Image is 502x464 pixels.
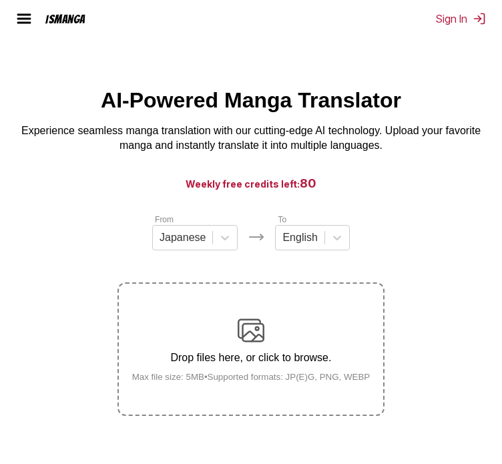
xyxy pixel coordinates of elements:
[278,215,286,224] label: To
[300,176,316,190] span: 80
[101,88,401,113] h1: AI-Powered Manga Translator
[155,215,174,224] label: From
[16,11,32,27] img: hamburger
[436,12,486,25] button: Sign In
[121,352,381,364] p: Drop files here, or click to browse.
[45,13,85,25] div: IsManga
[473,12,486,25] img: Sign out
[248,229,264,245] img: Languages icon
[121,372,381,382] small: Max file size: 5MB • Supported formats: JP(E)G, PNG, WEBP
[40,13,109,25] a: IsManga
[32,175,470,192] h3: Weekly free credits left:
[11,124,491,154] p: Experience seamless manga translation with our cutting-edge AI technology. Upload your favorite m...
